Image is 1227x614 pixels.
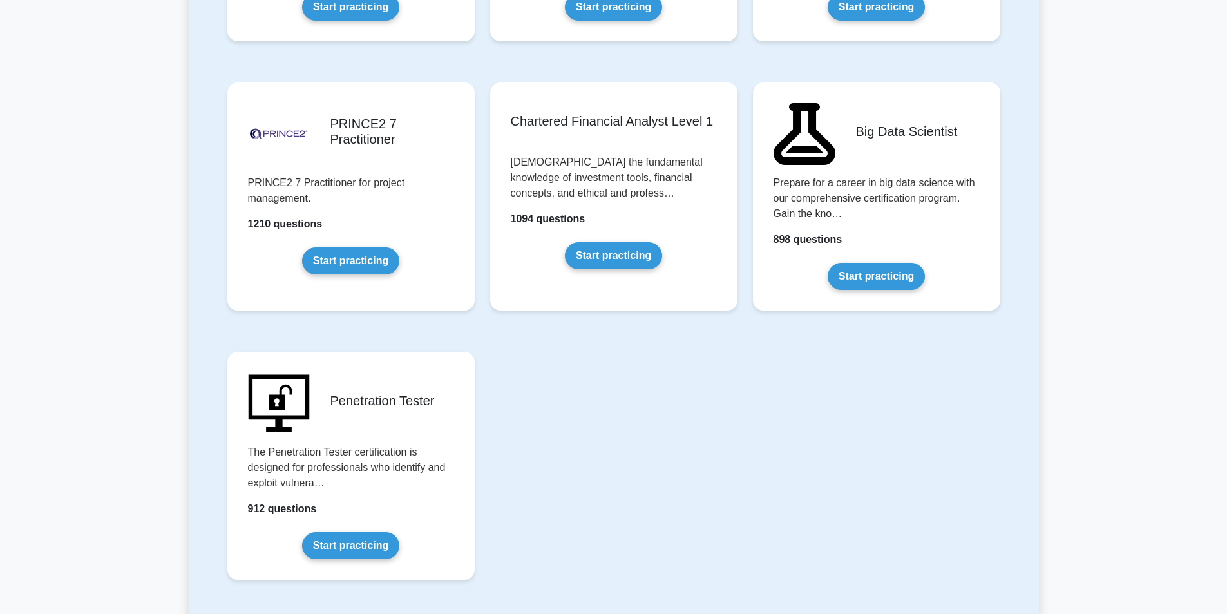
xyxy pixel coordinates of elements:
[302,247,399,274] a: Start practicing
[302,532,399,559] a: Start practicing
[828,263,925,290] a: Start practicing
[565,242,662,269] a: Start practicing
